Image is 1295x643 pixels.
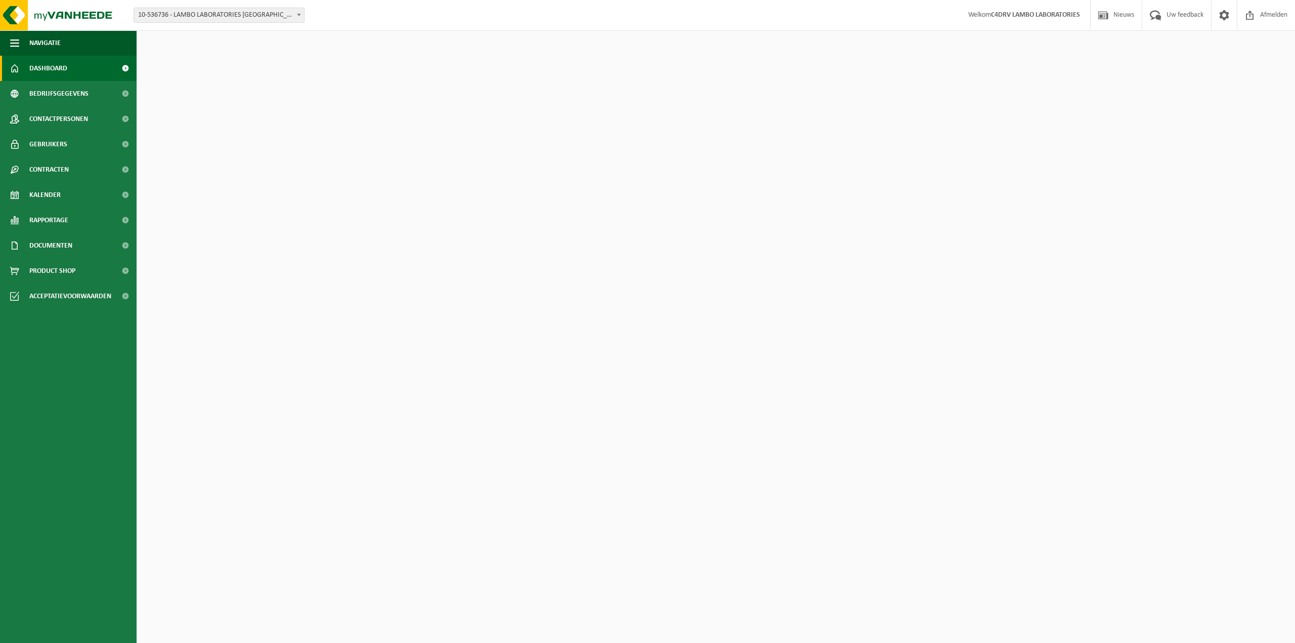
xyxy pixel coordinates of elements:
span: Rapportage [29,208,68,233]
span: Dashboard [29,56,67,81]
span: Gebruikers [29,132,67,157]
span: Acceptatievoorwaarden [29,284,111,309]
strong: C4DRV LAMBO LABORATORIES [991,11,1080,19]
span: 10-536736 - LAMBO LABORATORIES NV - WIJNEGEM [134,8,304,22]
span: Contactpersonen [29,106,88,132]
span: Product Shop [29,258,75,284]
span: Kalender [29,182,61,208]
span: Navigatie [29,30,61,56]
span: Contracten [29,157,69,182]
span: Documenten [29,233,72,258]
span: Bedrijfsgegevens [29,81,89,106]
span: 10-536736 - LAMBO LABORATORIES NV - WIJNEGEM [134,8,305,23]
